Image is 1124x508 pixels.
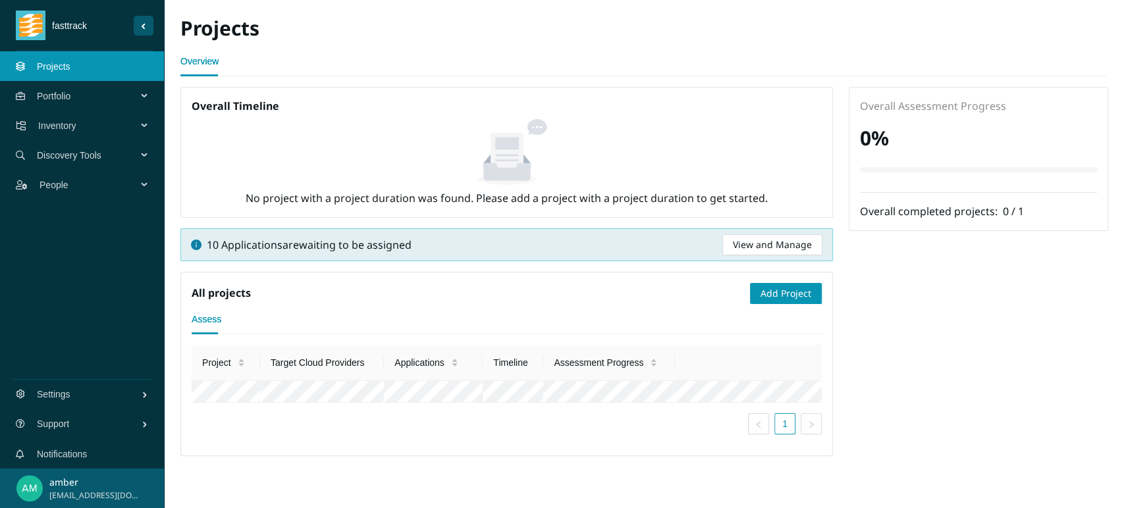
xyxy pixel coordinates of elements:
button: right [801,413,822,434]
span: View and Manage [733,238,812,252]
span: Assessment Progress [554,355,643,370]
span: Portfolio [37,76,142,116]
button: View and Manage [722,234,822,255]
span: Discovery Tools [37,136,142,175]
span: info-circle [191,240,201,250]
th: Applications [384,345,483,381]
button: left [748,413,769,434]
span: Support [37,404,142,444]
span: Inventory [38,106,142,145]
a: 1 [775,414,795,434]
h2: Projects [180,15,643,42]
th: Target Cloud Providers [260,345,384,381]
span: People [40,165,142,205]
li: 1 [774,413,795,434]
span: left [755,420,763,428]
h2: 0 % [860,125,1097,152]
span: fasttrack [45,18,134,33]
span: [EMAIL_ADDRESS][DOMAIN_NAME] [49,490,141,502]
th: Assessment Progress [543,345,675,381]
span: Overall Assessment Progress [860,99,1006,113]
h5: All projects [192,285,251,301]
img: tidal_logo.png [19,11,43,40]
li: Next Page [801,413,822,434]
th: Project [192,345,260,381]
div: Assess [192,312,221,326]
span: 0 / 1 [1003,204,1024,218]
p: amber [49,475,141,490]
span: Overall completed projects: [860,204,1003,218]
button: Add Project [750,283,822,304]
span: right [807,420,815,428]
li: Previous Page [748,413,769,434]
a: Overview [180,48,219,74]
a: Notifications [37,449,87,459]
th: Timeline [483,345,543,381]
span: Add Project [761,286,811,301]
span: No project with a project duration was found. Please add a project with a project duration to get... [246,191,768,205]
span: Settings [37,374,142,414]
h5: Overall Timeline [192,98,822,114]
span: 10 Applications are waiting to be assigned [207,237,412,253]
span: Applications [394,355,444,370]
span: Project [202,355,231,370]
a: Projects [37,61,70,72]
img: 782412742afe806fddeffadffbceffd7 [16,475,43,501]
